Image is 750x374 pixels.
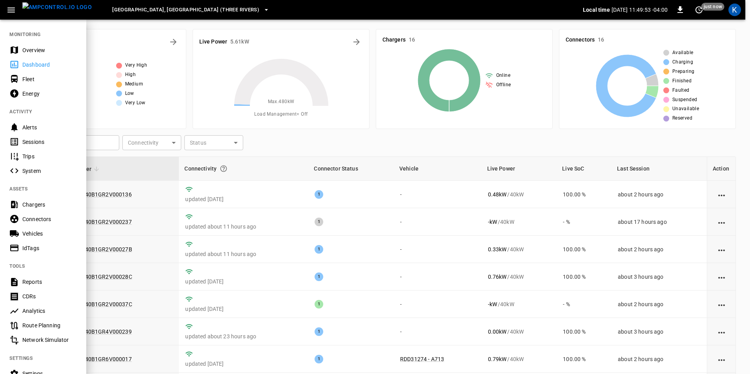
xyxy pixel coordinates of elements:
div: System [22,167,77,175]
div: Dashboard [22,61,77,69]
span: [GEOGRAPHIC_DATA], [GEOGRAPHIC_DATA] (Three Rivers) [112,5,259,15]
div: Vehicles [22,230,77,238]
div: Reports [22,278,77,286]
div: Chargers [22,201,77,209]
div: Energy [22,90,77,98]
div: Sessions [22,138,77,146]
img: ampcontrol.io logo [22,2,92,12]
div: Fleet [22,75,77,83]
div: Overview [22,46,77,54]
p: Local time [583,6,610,14]
div: Connectors [22,215,77,223]
button: set refresh interval [693,4,705,16]
div: Route Planning [22,321,77,329]
div: profile-icon [728,4,741,16]
div: Network Simulator [22,336,77,344]
span: just now [701,3,725,11]
div: CDRs [22,292,77,300]
div: Alerts [22,123,77,131]
div: Trips [22,153,77,160]
div: IdTags [22,244,77,252]
div: Analytics [22,307,77,315]
p: [DATE] 11:49:53 -04:00 [612,6,668,14]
